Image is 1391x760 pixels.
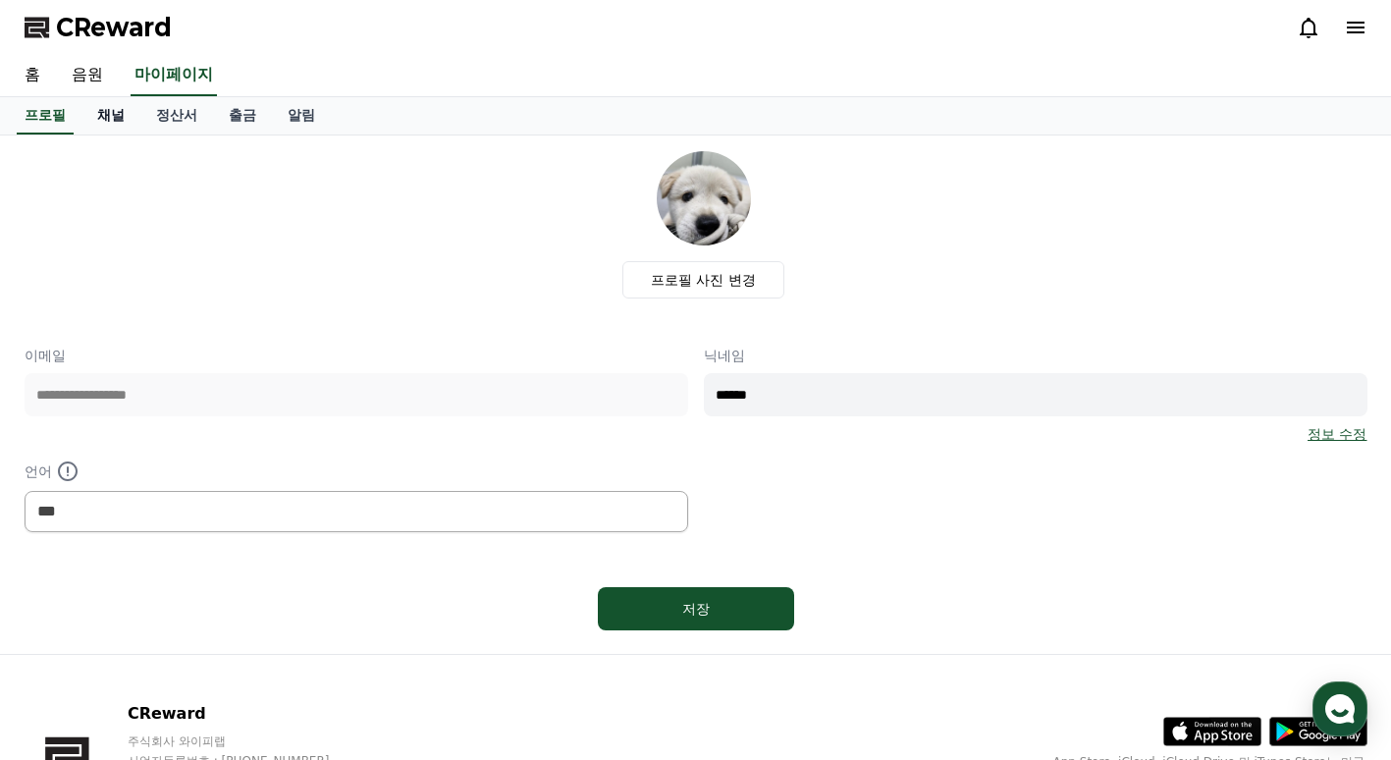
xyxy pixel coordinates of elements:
button: 저장 [598,587,794,630]
span: 홈 [62,626,74,642]
a: 채널 [81,97,140,135]
a: 정산서 [140,97,213,135]
a: CReward [25,12,172,43]
a: 마이페이지 [131,55,217,96]
a: 프로필 [17,97,74,135]
a: 출금 [213,97,272,135]
a: 알림 [272,97,331,135]
span: 대화 [180,627,203,643]
a: 홈 [9,55,56,96]
a: 홈 [6,597,130,646]
p: CReward [128,702,367,726]
span: 설정 [303,626,327,642]
a: 대화 [130,597,253,646]
span: CReward [56,12,172,43]
label: 프로필 사진 변경 [622,261,784,299]
p: 이메일 [25,346,688,365]
img: profile_image [657,151,751,245]
a: 음원 [56,55,119,96]
a: 설정 [253,597,377,646]
p: 주식회사 와이피랩 [128,733,367,749]
div: 저장 [637,599,755,619]
p: 언어 [25,460,688,483]
p: 닉네임 [704,346,1367,365]
a: 정보 수정 [1308,424,1366,444]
